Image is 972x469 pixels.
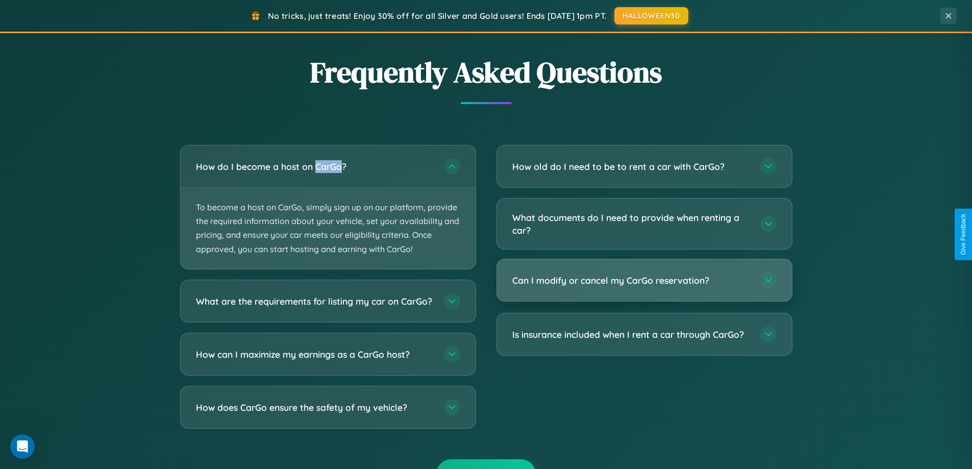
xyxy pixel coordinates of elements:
[180,53,792,92] h2: Frequently Asked Questions
[614,7,688,24] button: HALLOWEEN30
[512,274,750,287] h3: Can I modify or cancel my CarGo reservation?
[10,434,35,459] iframe: Intercom live chat
[196,160,434,173] h3: How do I become a host on CarGo?
[512,328,750,341] h3: Is insurance included when I rent a car through CarGo?
[181,188,476,269] p: To become a host on CarGo, simply sign up on our platform, provide the required information about...
[196,294,434,307] h3: What are the requirements for listing my car on CarGo?
[960,214,967,255] div: Give Feedback
[196,348,434,360] h3: How can I maximize my earnings as a CarGo host?
[512,160,750,173] h3: How old do I need to be to rent a car with CarGo?
[512,211,750,236] h3: What documents do I need to provide when renting a car?
[268,11,607,21] span: No tricks, just treats! Enjoy 30% off for all Silver and Gold users! Ends [DATE] 1pm PT.
[196,401,434,413] h3: How does CarGo ensure the safety of my vehicle?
